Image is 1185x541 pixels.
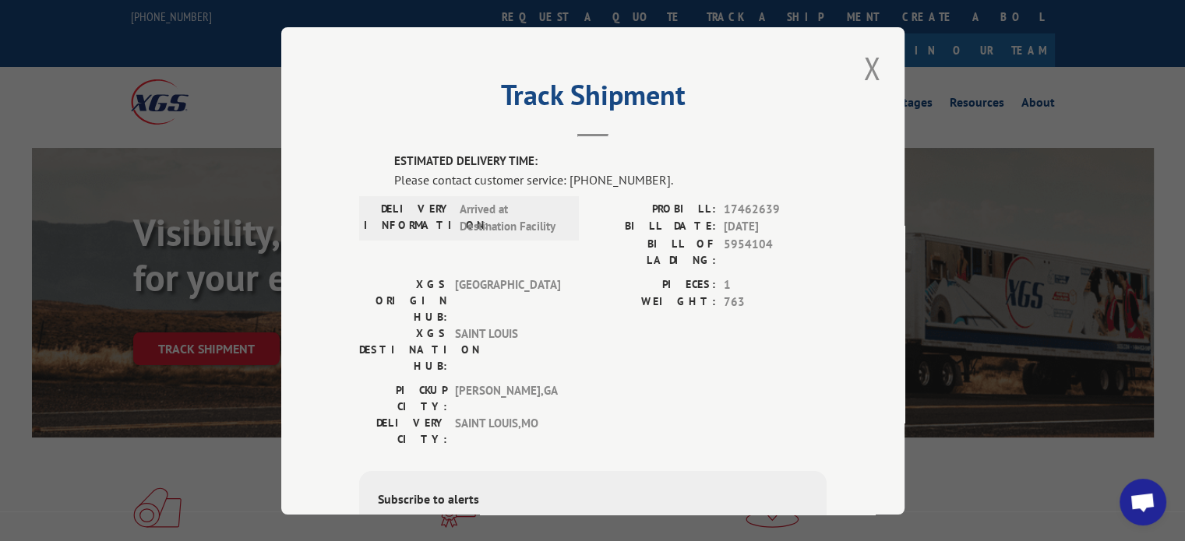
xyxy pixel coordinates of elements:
[394,170,827,188] div: Please contact customer service: [PHONE_NUMBER].
[378,489,808,511] div: Subscribe to alerts
[724,218,827,236] span: [DATE]
[593,200,716,218] label: PROBILL:
[359,84,827,114] h2: Track Shipment
[593,276,716,293] label: PIECES:
[460,200,565,235] span: Arrived at Destination Facility
[455,325,560,374] span: SAINT LOUIS
[724,235,827,268] span: 5954104
[593,218,716,236] label: BILL DATE:
[1120,479,1166,525] a: Open chat
[455,414,560,447] span: SAINT LOUIS , MO
[359,325,447,374] label: XGS DESTINATION HUB:
[593,293,716,311] label: WEIGHT:
[359,276,447,325] label: XGS ORIGIN HUB:
[359,381,447,414] label: PICKUP CITY:
[359,414,447,447] label: DELIVERY CITY:
[724,200,827,218] span: 17462639
[724,293,827,311] span: 763
[593,235,716,268] label: BILL OF LADING:
[455,381,560,414] span: [PERSON_NAME] , GA
[455,276,560,325] span: [GEOGRAPHIC_DATA]
[394,153,827,170] label: ESTIMATED DELIVERY TIME:
[859,47,885,90] button: Close modal
[724,276,827,293] span: 1
[364,200,452,235] label: DELIVERY INFORMATION:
